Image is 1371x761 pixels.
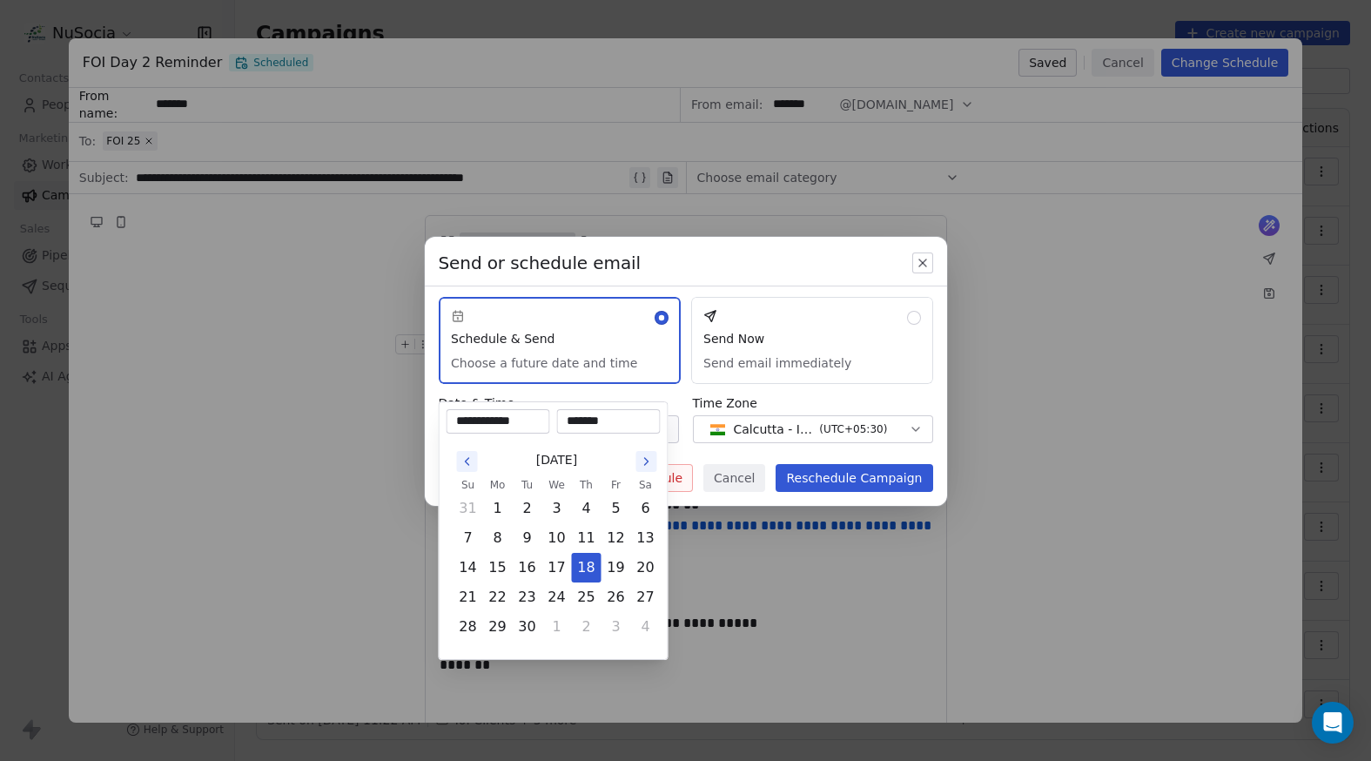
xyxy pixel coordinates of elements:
button: Wednesday, September 3rd, 2025 [543,495,571,522]
button: Monday, September 15th, 2025 [484,554,512,582]
button: Tuesday, September 9th, 2025 [514,524,541,552]
button: Monday, September 29th, 2025 [484,613,512,641]
th: Wednesday [542,476,572,494]
button: Tuesday, September 23rd, 2025 [514,583,541,611]
button: Saturday, September 13th, 2025 [632,524,660,552]
button: Friday, October 3rd, 2025 [602,613,630,641]
button: Wednesday, October 1st, 2025 [543,613,571,641]
button: Monday, September 8th, 2025 [484,524,512,552]
button: Tuesday, September 16th, 2025 [514,554,541,582]
button: Sunday, September 7th, 2025 [454,524,482,552]
button: Sunday, September 21st, 2025 [454,583,482,611]
button: Go to the Previous Month [457,451,478,472]
button: Monday, September 1st, 2025 [484,495,512,522]
button: Tuesday, September 30th, 2025 [514,613,541,641]
button: Saturday, September 27th, 2025 [632,583,660,611]
button: Thursday, September 4th, 2025 [573,495,601,522]
button: Friday, September 19th, 2025 [602,554,630,582]
button: Friday, September 12th, 2025 [602,524,630,552]
button: Today, Thursday, September 18th, 2025, selected [573,554,601,582]
button: Thursday, September 25th, 2025 [573,583,601,611]
button: Sunday, September 28th, 2025 [454,613,482,641]
button: Saturday, September 20th, 2025 [632,554,660,582]
button: Wednesday, September 24th, 2025 [543,583,571,611]
button: Friday, September 5th, 2025 [602,495,630,522]
button: Tuesday, September 2nd, 2025 [514,495,541,522]
button: Thursday, September 11th, 2025 [573,524,601,552]
button: Saturday, September 6th, 2025 [632,495,660,522]
button: Saturday, October 4th, 2025 [632,613,660,641]
button: Go to the Next Month [636,451,657,472]
th: Monday [483,476,513,494]
button: Sunday, August 31st, 2025 [454,495,482,522]
table: September 2025 [454,476,661,642]
button: Wednesday, September 17th, 2025 [543,554,571,582]
button: Wednesday, September 10th, 2025 [543,524,571,552]
th: Saturday [631,476,661,494]
button: Friday, September 26th, 2025 [602,583,630,611]
th: Tuesday [513,476,542,494]
button: Thursday, October 2nd, 2025 [573,613,601,641]
button: Monday, September 22nd, 2025 [484,583,512,611]
th: Sunday [454,476,483,494]
th: Thursday [572,476,601,494]
button: Sunday, September 14th, 2025 [454,554,482,582]
th: Friday [601,476,631,494]
span: [DATE] [536,451,577,469]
